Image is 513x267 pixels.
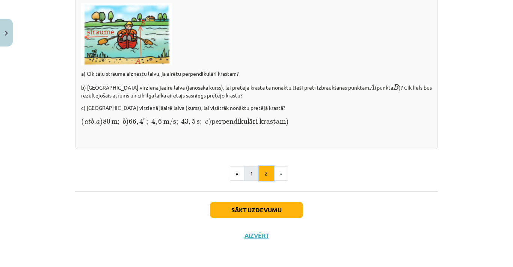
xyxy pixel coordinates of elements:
[81,82,432,99] p: b) [GEOGRAPHIC_DATA] virzienā jāairē laiva (jānosaka kurss), lai pretējā krastā tā nonāktu tieši ...
[286,118,289,126] span: )
[126,118,129,126] span: )
[151,118,155,124] span: 4
[81,70,432,78] p: a) Cik tālu straume aiznestu laivu, ja airētu perpendikulāri krastam?
[139,118,143,124] span: 4
[205,120,208,124] span: c
[118,120,119,125] span: ;
[96,120,100,124] span: a
[136,121,138,125] span: ,
[393,84,399,90] span: B
[230,166,244,181] button: «
[244,166,259,181] button: 1
[5,31,8,36] img: icon-close-lesson-0947bae3869378f0d4975bcd49f059093ad1ed9edebbc8119c70593378902aed.svg
[208,118,211,126] span: )
[84,118,96,124] span: atb.
[253,121,286,124] span: ri krastam
[211,121,249,124] span: perpendikul
[163,118,176,126] span: m/s
[242,232,271,239] button: Aizvērt
[200,120,202,125] span: ;
[100,118,103,126] span: )
[81,118,84,126] span: (
[146,120,148,125] span: ;
[369,84,375,90] span: A
[123,118,126,124] span: b
[176,120,178,125] span: ;
[259,166,274,181] button: 2
[81,104,432,112] p: c) [GEOGRAPHIC_DATA] virzienā jāairē laiva (kurss), lai visātrāk nonāktu pretējā krastā?
[143,118,146,120] span: ∘
[103,119,110,124] span: 80
[189,121,190,125] span: ,
[249,121,253,123] span: ā
[155,121,157,125] span: ,
[112,120,118,124] span: m
[210,202,303,218] button: Sākt uzdevumu
[197,120,200,124] span: s
[181,118,189,124] span: 43
[75,166,438,181] nav: Page navigation example
[129,119,136,124] span: 66
[158,119,162,124] span: 6
[192,119,196,124] span: 5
